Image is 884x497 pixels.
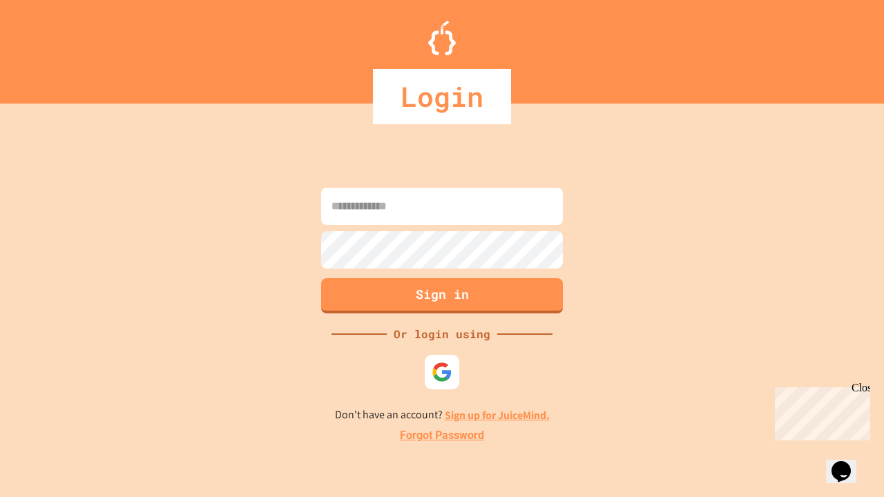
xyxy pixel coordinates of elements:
a: Forgot Password [400,427,484,444]
iframe: chat widget [769,382,870,440]
iframe: chat widget [826,442,870,483]
div: Login [373,69,511,124]
div: Or login using [387,326,497,342]
p: Don't have an account? [335,407,550,424]
div: Chat with us now!Close [6,6,95,88]
button: Sign in [321,278,563,313]
img: Logo.svg [428,21,456,55]
img: google-icon.svg [432,362,452,382]
a: Sign up for JuiceMind. [445,408,550,422]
